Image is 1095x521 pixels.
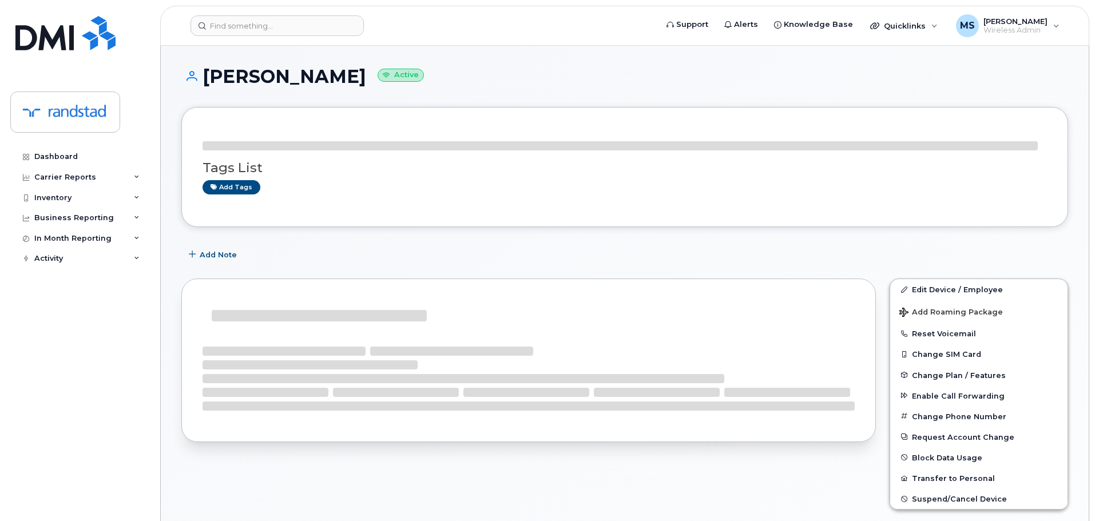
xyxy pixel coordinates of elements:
h3: Tags List [203,161,1047,175]
span: Enable Call Forwarding [912,391,1005,400]
button: Change Phone Number [890,406,1068,427]
h1: [PERSON_NAME] [181,66,1068,86]
button: Suspend/Cancel Device [890,488,1068,509]
button: Transfer to Personal [890,468,1068,488]
a: Edit Device / Employee [890,279,1068,300]
a: Add tags [203,180,260,194]
span: Suspend/Cancel Device [912,495,1007,503]
button: Request Account Change [890,427,1068,447]
button: Enable Call Forwarding [890,385,1068,406]
button: Change Plan / Features [890,365,1068,385]
button: Add Roaming Package [890,300,1068,323]
span: Add Note [200,249,237,260]
span: Change Plan / Features [912,371,1006,379]
span: Add Roaming Package [899,308,1003,319]
button: Block Data Usage [890,447,1068,468]
button: Change SIM Card [890,344,1068,364]
button: Reset Voicemail [890,323,1068,344]
button: Add Note [181,244,247,265]
small: Active [378,69,424,82]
